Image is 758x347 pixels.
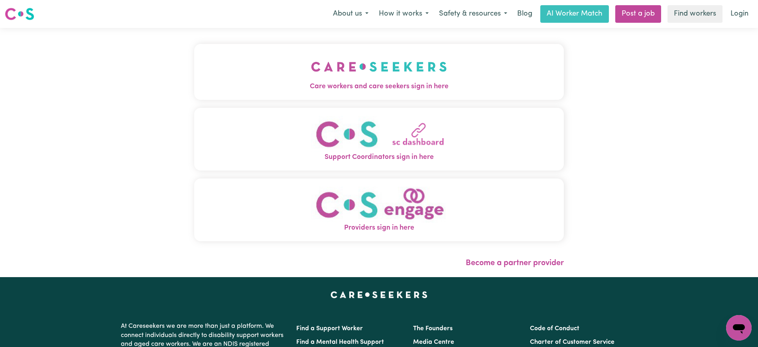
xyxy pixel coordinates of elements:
a: Media Centre [413,339,454,345]
button: Safety & resources [434,6,512,22]
span: Care workers and care seekers sign in here [194,81,564,92]
a: Find workers [667,5,723,23]
a: Careseekers logo [5,5,34,23]
button: Providers sign in here [194,178,564,241]
span: Support Coordinators sign in here [194,152,564,163]
a: The Founders [413,325,453,332]
a: Charter of Customer Service [530,339,614,345]
img: Careseekers logo [5,7,34,21]
a: Login [726,5,753,23]
a: Find a Support Worker [296,325,363,332]
a: Careseekers home page [331,291,427,298]
button: How it works [374,6,434,22]
button: About us [328,6,374,22]
a: Blog [512,5,537,23]
a: Post a job [615,5,661,23]
button: Support Coordinators sign in here [194,108,564,171]
iframe: Button to launch messaging window [726,315,752,341]
a: Become a partner provider [466,259,564,267]
button: Care workers and care seekers sign in here [194,44,564,100]
a: AI Worker Match [540,5,609,23]
span: Providers sign in here [194,223,564,233]
a: Code of Conduct [530,325,579,332]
